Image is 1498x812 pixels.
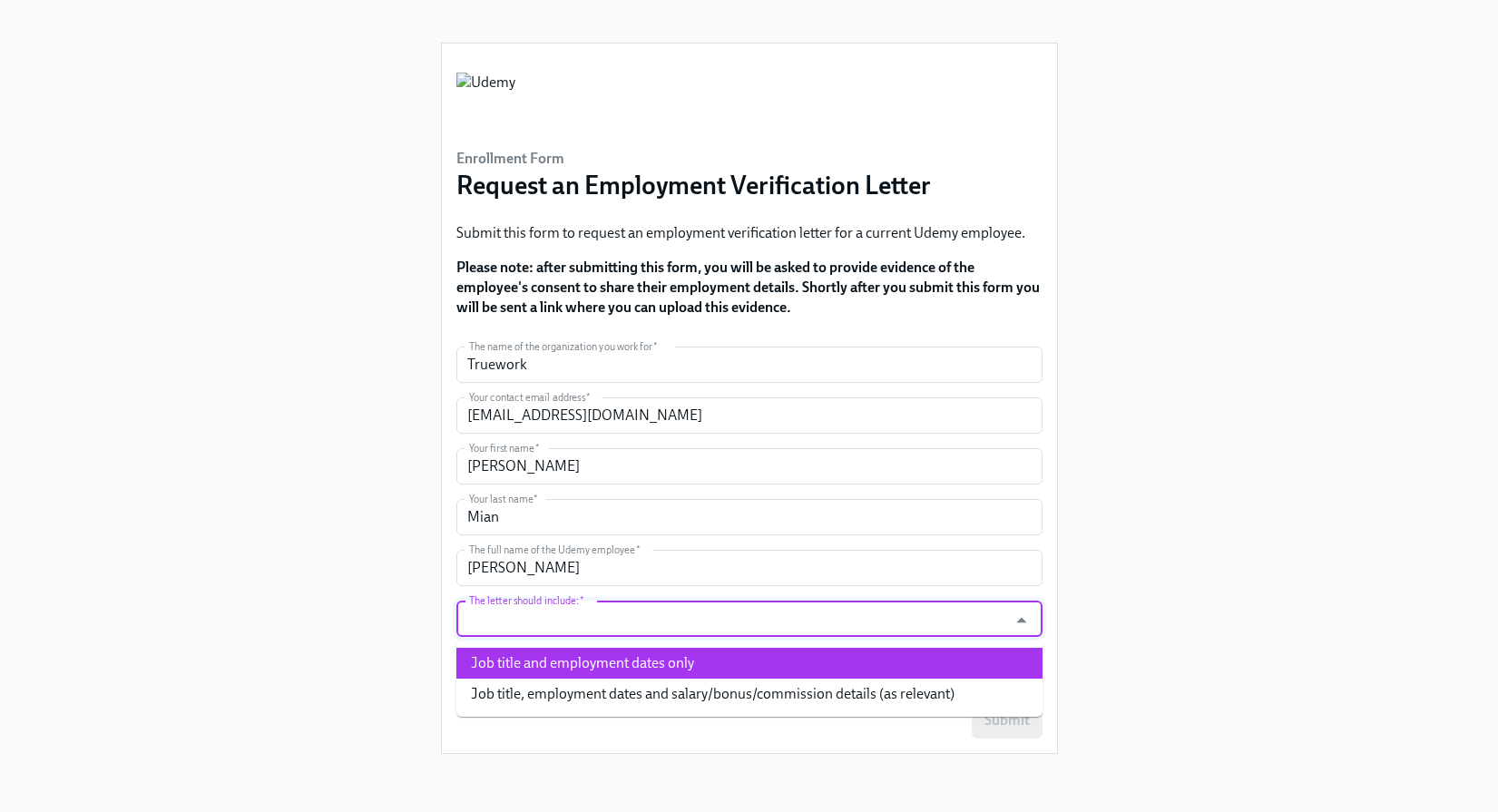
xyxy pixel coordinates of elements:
[456,679,1043,709] li: Job title, employment dates and salary/bonus/commission details (as relevant)
[456,169,931,201] h3: Request an Employment Verification Letter
[456,149,931,169] h6: Enrollment Form
[1007,606,1035,634] button: Close
[456,223,1043,243] p: Submit this form to request an employment verification letter for a current Udemy employee.
[456,648,1043,679] li: Job title and employment dates only
[456,259,1040,316] strong: Please note: after submitting this form, you will be asked to provide evidence of the employee's ...
[456,73,515,127] img: Udemy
